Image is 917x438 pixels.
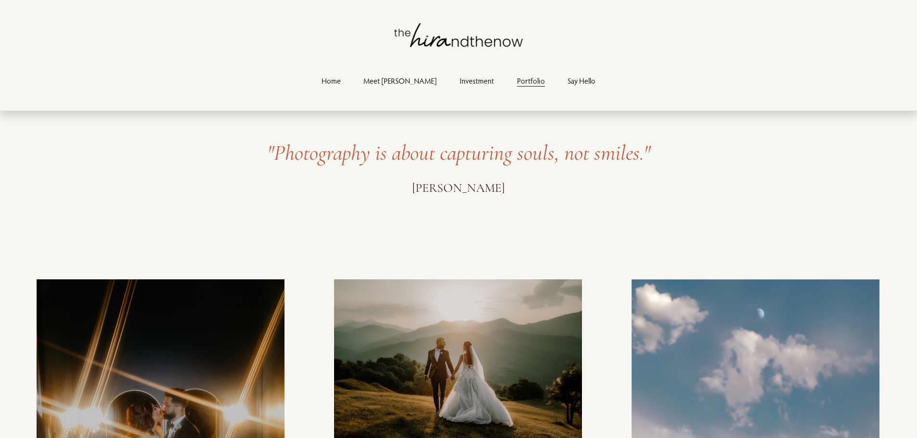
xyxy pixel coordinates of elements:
span: [PERSON_NAME] [412,180,505,195]
a: Meet [PERSON_NAME] [363,75,437,88]
a: Home [322,75,341,88]
em: "Photography is about capturing souls, not smiles." [267,140,650,166]
a: Portfolio [517,75,545,88]
img: thehirandthenow [394,23,523,47]
a: Investment [460,75,494,88]
a: Say Hello [568,75,595,88]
